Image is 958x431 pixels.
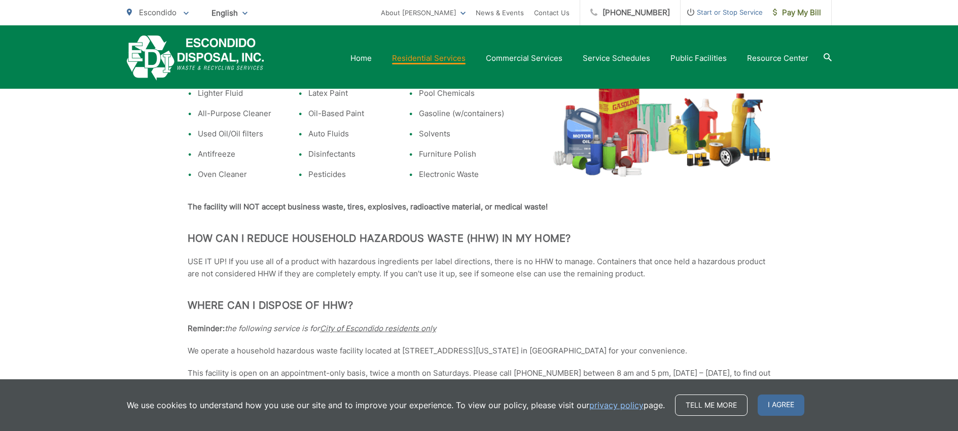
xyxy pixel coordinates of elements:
[350,52,372,64] a: Home
[308,128,394,140] li: Auto Fluids
[139,8,176,17] span: Escondido
[308,87,394,99] li: Latex Paint
[476,7,524,19] a: News & Events
[204,4,255,22] span: English
[320,324,436,333] u: City of Escondido residents only
[773,7,821,19] span: Pay My Bill
[188,367,771,404] p: This facility is open on an appointment-only basis, twice a month on Saturdays. Please call [PHON...
[198,148,283,160] li: Antifreeze
[486,52,562,64] a: Commercial Services
[198,87,283,99] li: Lighter Fluid
[198,128,283,140] li: Used Oil/Oil filters
[419,148,504,160] li: Furniture Polish
[188,256,771,280] p: USE IT UP! If you use all of a product with hazardous ingredients per label directions, there is ...
[589,399,644,411] a: privacy policy
[225,324,436,333] em: the following service is for
[670,52,727,64] a: Public Facilities
[534,7,570,19] a: Contact Us
[419,168,504,181] li: Electronic Waste
[188,324,225,333] strong: Reminder:
[308,107,394,120] li: Oil-Based Paint
[198,107,283,120] li: All-Purpose Cleaner
[419,107,504,120] li: Gasoline (w/containers)
[419,87,504,99] li: Pool Chemicals
[747,52,808,64] a: Resource Center
[127,35,264,81] a: EDCD logo. Return to the homepage.
[381,7,466,19] a: About [PERSON_NAME]
[127,399,665,411] p: We use cookies to understand how you use our site and to improve your experience. To view our pol...
[308,168,394,181] li: Pesticides
[553,82,771,177] img: hazardous-waste.png
[188,299,771,311] h2: Where can I dispose of HHW?
[392,52,466,64] a: Residential Services
[188,232,771,244] h2: How can I reduce household hazardous waste (HHW) in my home?
[188,202,548,211] strong: The facility will NOT accept business waste, tires, explosives, radioactive material, or medical ...
[419,128,504,140] li: Solvents
[675,394,748,416] a: Tell me more
[308,148,394,160] li: Disinfectants
[583,52,650,64] a: Service Schedules
[198,168,283,181] li: Oven Cleaner
[188,345,771,357] p: We operate a household hazardous waste facility located at [STREET_ADDRESS][US_STATE] in [GEOGRAP...
[758,394,804,416] span: I agree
